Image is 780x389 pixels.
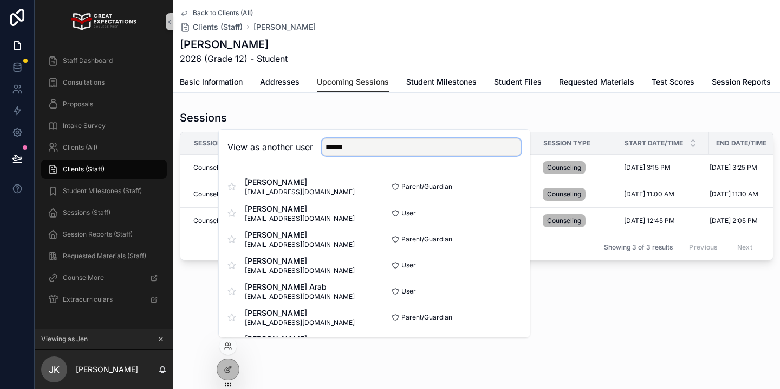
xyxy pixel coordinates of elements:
[652,72,694,94] a: Test Scores
[180,37,288,52] h1: [PERSON_NAME]
[245,256,355,266] span: [PERSON_NAME]
[624,190,674,199] span: [DATE] 11:00 AM
[63,273,104,282] span: CounselMore
[406,76,477,87] span: Student Milestones
[401,182,452,191] span: Parent/Guardian
[193,190,347,199] span: Counseling – [PERSON_NAME] & [PERSON_NAME]
[624,163,671,172] span: [DATE] 3:15 PM
[652,76,694,87] span: Test Scores
[180,22,243,33] a: Clients (Staff)
[245,308,355,318] span: [PERSON_NAME]
[245,203,355,214] span: [PERSON_NAME]
[245,334,355,345] span: [PERSON_NAME]
[71,13,136,30] img: App logo
[193,9,253,17] span: Back to Clients (All)
[260,72,300,94] a: Addresses
[406,72,477,94] a: Student Milestones
[245,318,355,327] span: [EMAIL_ADDRESS][DOMAIN_NAME]
[710,163,757,172] span: [DATE] 3:25 PM
[494,72,542,94] a: Student Files
[194,139,243,148] span: Session Name
[63,208,110,217] span: Sessions (Staff)
[63,100,93,109] span: Proposals
[547,216,581,225] span: Counseling
[41,160,167,179] a: Clients (Staff)
[604,243,673,252] span: Showing 3 of 3 results
[253,22,316,33] a: [PERSON_NAME]
[245,177,355,188] span: [PERSON_NAME]
[245,240,355,249] span: [EMAIL_ADDRESS][DOMAIN_NAME]
[41,268,167,288] a: CounselMore
[193,22,243,33] span: Clients (Staff)
[716,139,766,148] span: End Date/Time
[559,76,634,87] span: Requested Materials
[245,266,355,275] span: [EMAIL_ADDRESS][DOMAIN_NAME]
[547,163,581,172] span: Counseling
[63,78,105,87] span: Consultations
[193,216,347,225] span: Counseling – [PERSON_NAME] & [PERSON_NAME]
[63,56,113,65] span: Staff Dashboard
[710,190,758,199] span: [DATE] 11:10 AM
[401,209,416,218] span: User
[245,229,355,240] span: [PERSON_NAME]
[76,364,138,375] p: [PERSON_NAME]
[41,181,167,201] a: Student Milestones (Staff)
[227,141,313,154] h2: View as another user
[41,246,167,266] a: Requested Materials (Staff)
[559,72,634,94] a: Requested Materials
[41,335,88,343] span: Viewing as Jen
[547,190,581,199] span: Counseling
[193,163,347,172] span: Counseling – [PERSON_NAME] & [PERSON_NAME]
[401,313,452,322] span: Parent/Guardian
[710,216,758,225] span: [DATE] 2:05 PM
[63,295,113,304] span: Extracurriculars
[260,76,300,87] span: Addresses
[41,51,167,71] a: Staff Dashboard
[543,139,590,148] span: Session Type
[712,76,771,87] span: Session Reports
[180,76,243,87] span: Basic Information
[41,73,167,92] a: Consultations
[41,138,167,157] a: Clients (All)
[41,225,167,244] a: Session Reports (Staff)
[245,188,355,196] span: [EMAIL_ADDRESS][DOMAIN_NAME]
[494,76,542,87] span: Student Files
[63,230,133,239] span: Session Reports (Staff)
[712,72,771,94] a: Session Reports
[401,235,452,244] span: Parent/Guardian
[63,252,146,260] span: Requested Materials (Staff)
[625,139,683,148] span: Start Date/Time
[180,9,253,17] a: Back to Clients (All)
[245,282,355,292] span: [PERSON_NAME] Arab
[41,94,167,114] a: Proposals
[63,187,142,195] span: Student Milestones (Staff)
[180,52,288,65] span: 2026 (Grade 12) - Student
[401,261,416,270] span: User
[41,116,167,136] a: Intake Survey
[180,72,243,94] a: Basic Information
[41,290,167,309] a: Extracurriculars
[41,203,167,222] a: Sessions (Staff)
[63,122,106,130] span: Intake Survey
[245,292,355,301] span: [EMAIL_ADDRESS][DOMAIN_NAME]
[317,72,389,93] a: Upcoming Sessions
[49,363,60,376] span: JK
[245,214,355,223] span: [EMAIL_ADDRESS][DOMAIN_NAME]
[317,76,389,87] span: Upcoming Sessions
[180,110,227,125] h1: Sessions
[624,216,675,225] span: [DATE] 12:45 PM
[35,43,173,323] div: scrollable content
[401,287,416,296] span: User
[63,165,105,174] span: Clients (Staff)
[63,143,97,152] span: Clients (All)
